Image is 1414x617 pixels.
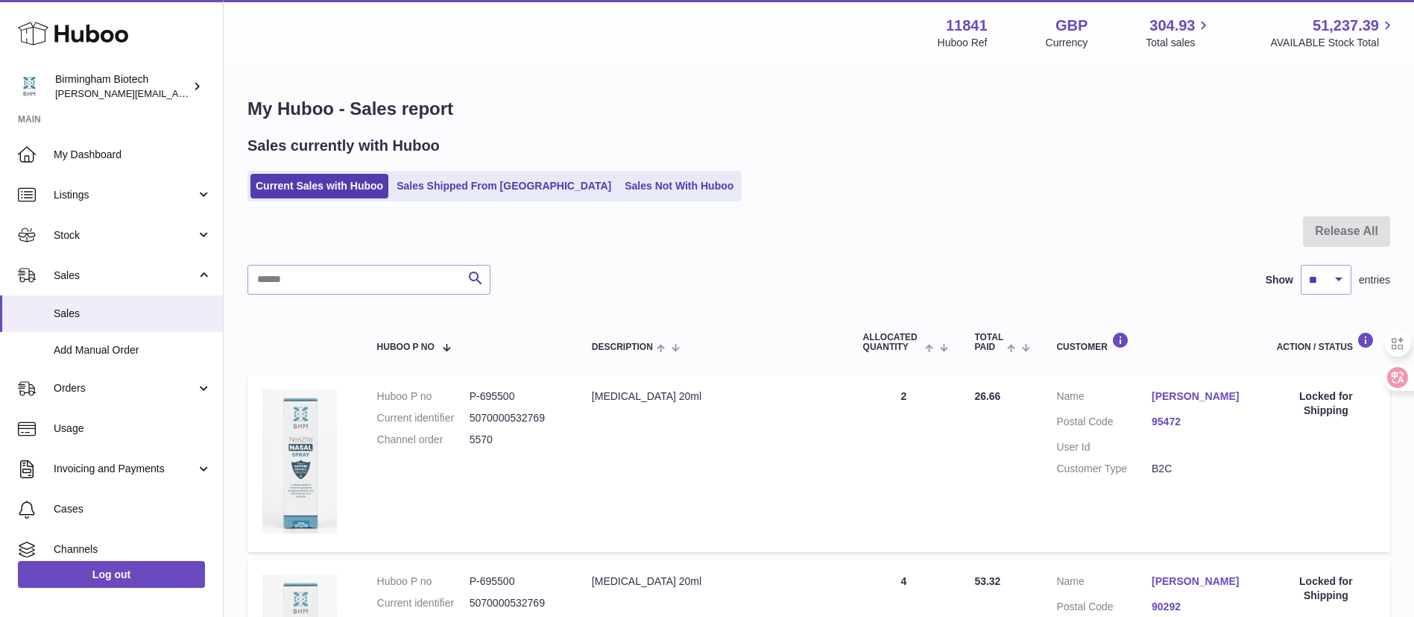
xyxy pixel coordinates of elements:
h1: My Huboo - Sales report [247,97,1390,121]
span: AVAILABLE Stock Total [1270,36,1396,50]
span: 26.66 [974,390,1000,402]
dd: B2C [1152,462,1247,476]
span: Cases [54,502,212,516]
span: 51,237.39 [1313,16,1379,36]
strong: 11841 [946,16,988,36]
span: Description [592,342,653,352]
div: Locked for Shipping [1277,574,1375,603]
a: [PERSON_NAME] [1152,574,1247,589]
span: Huboo P no [377,342,435,352]
dt: Name [1056,574,1152,592]
span: Invoicing and Payments [54,462,196,476]
span: Listings [54,188,196,202]
a: Sales Not With Huboo [619,174,739,198]
dd: 5570 [470,433,562,447]
img: 118411674289226.jpeg [262,389,337,533]
label: Show [1266,273,1293,287]
a: Current Sales with Huboo [250,174,388,198]
a: 51,237.39 AVAILABLE Stock Total [1270,16,1396,50]
div: Huboo Ref [938,36,988,50]
dt: Current identifier [377,411,470,425]
dt: Name [1056,389,1152,407]
span: entries [1359,273,1390,287]
a: 95472 [1152,415,1247,429]
span: Usage [54,422,212,436]
dd: P-695500 [470,389,562,404]
div: Action / Status [1277,332,1375,352]
dd: 5070000532769 [470,411,562,425]
span: My Dashboard [54,148,212,162]
dt: Channel order [377,433,470,447]
span: Total paid [974,333,1003,352]
div: [MEDICAL_DATA] 20ml [592,574,833,589]
h2: Sales currently with Huboo [247,136,440,156]
div: Locked for Shipping [1277,389,1375,418]
span: Sales [54,269,196,283]
span: Channels [54,542,212,557]
span: Sales [54,307,212,321]
a: 304.93 Total sales [1146,16,1212,50]
div: Currency [1046,36,1088,50]
span: 304.93 [1149,16,1195,36]
a: Sales Shipped From [GEOGRAPHIC_DATA] [391,174,616,198]
dt: Current identifier [377,596,470,610]
dt: Postal Code [1056,415,1152,433]
span: Orders [54,381,196,395]
span: Add Manual Order [54,343,212,357]
span: 53.32 [974,575,1000,587]
span: ALLOCATED Quantity [863,333,921,352]
dt: Customer Type [1056,462,1152,476]
span: Total sales [1146,36,1212,50]
dt: Huboo P no [377,389,470,404]
div: Birmingham Biotech [55,72,189,101]
strong: GBP [1055,16,1088,36]
span: [PERSON_NAME][EMAIL_ADDRESS][DOMAIN_NAME] [55,87,299,99]
dt: Huboo P no [377,574,470,589]
a: Log out [18,561,205,588]
dt: User Id [1056,440,1152,454]
dd: P-695500 [470,574,562,589]
div: [MEDICAL_DATA] 20ml [592,389,833,404]
div: Customer [1056,332,1246,352]
dd: 5070000532769 [470,596,562,610]
span: Stock [54,228,196,242]
img: m.hsu@birminghambiotech.co.uk [18,75,40,98]
a: [PERSON_NAME] [1152,389,1247,404]
td: 2 [848,375,960,552]
a: 90292 [1152,600,1247,614]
